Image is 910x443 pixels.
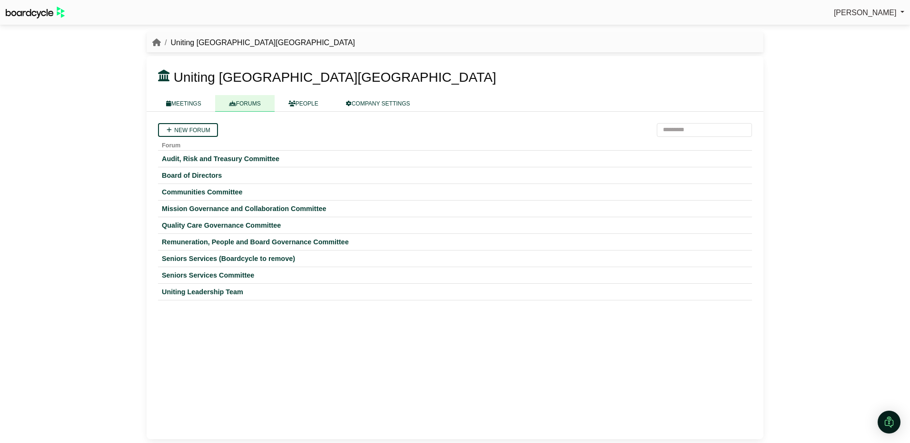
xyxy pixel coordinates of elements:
a: PEOPLE [275,95,332,112]
a: Communities Committee [162,188,748,196]
li: Uniting [GEOGRAPHIC_DATA][GEOGRAPHIC_DATA] [161,37,355,49]
a: New forum [158,123,218,137]
div: Open Intercom Messenger [878,411,900,433]
span: Uniting [GEOGRAPHIC_DATA][GEOGRAPHIC_DATA] [174,70,496,85]
a: COMPANY SETTINGS [332,95,424,112]
nav: breadcrumb [152,37,355,49]
a: FORUMS [215,95,275,112]
th: Forum [158,137,752,151]
img: BoardcycleBlackGreen-aaafeed430059cb809a45853b8cf6d952af9d84e6e89e1f1685b34bfd5cb7d64.svg [6,7,65,19]
a: Quality Care Governance Committee [162,221,748,230]
a: [PERSON_NAME] [834,7,904,19]
a: MEETINGS [152,95,215,112]
a: Seniors Services Committee [162,271,748,279]
a: Board of Directors [162,171,748,180]
span: [PERSON_NAME] [834,9,897,17]
a: Seniors Services (Boardcycle to remove) [162,254,748,263]
a: Mission Governance and Collaboration Committee [162,204,748,213]
a: Uniting Leadership Team [162,288,748,296]
a: Audit, Risk and Treasury Committee [162,154,748,163]
a: Remuneration, People and Board Governance Committee [162,238,748,246]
